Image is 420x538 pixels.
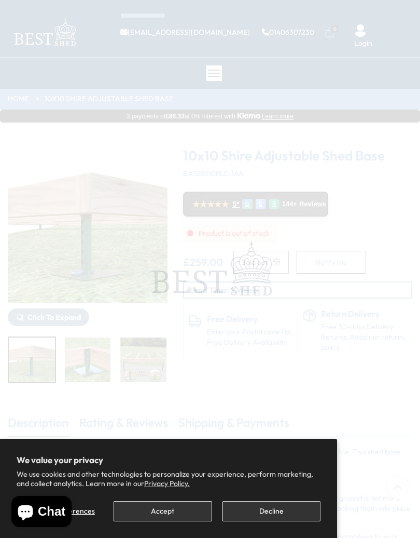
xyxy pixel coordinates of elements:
button: Decline [222,501,320,521]
inbox-online-store-chat: Shopify online store chat [8,496,75,530]
p: We use cookies and other technologies to personalize your experience, perform marketing, and coll... [17,469,320,488]
h2: We value your privacy [17,455,320,465]
a: Privacy Policy. [144,479,190,488]
button: Accept [114,501,212,521]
